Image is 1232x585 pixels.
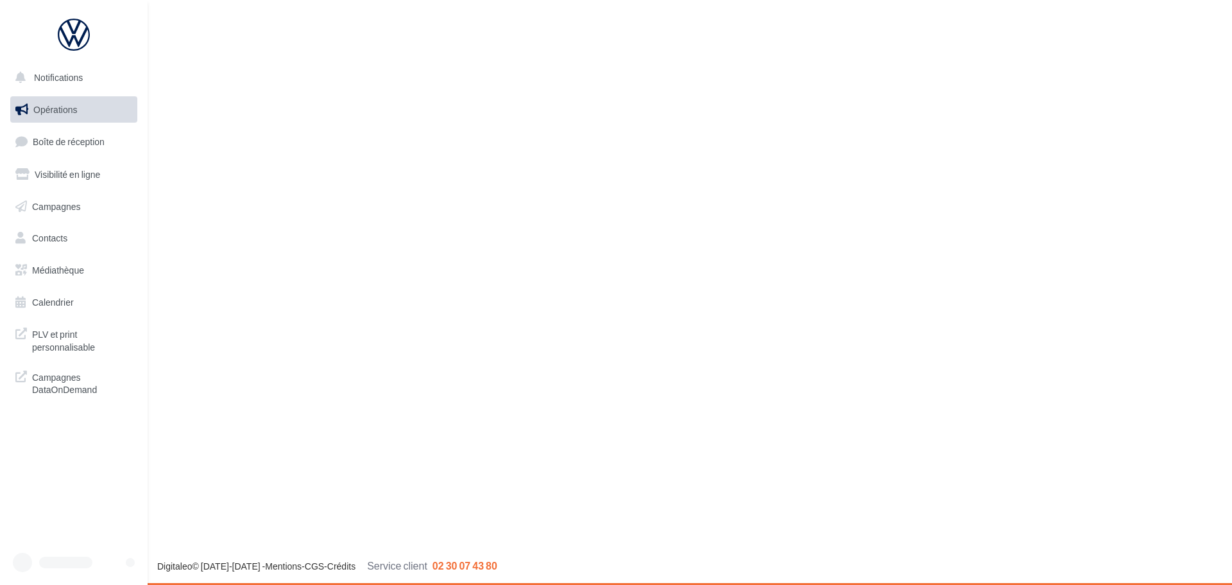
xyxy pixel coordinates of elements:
span: Calendrier [32,297,74,308]
a: Campagnes [8,193,140,220]
a: Opérations [8,96,140,123]
span: Boîte de réception [33,136,105,147]
a: Crédits [327,561,355,572]
a: Visibilité en ligne [8,161,140,188]
button: Notifications [8,64,135,91]
a: Médiathèque [8,257,140,284]
a: Digitaleo [157,561,192,572]
span: Médiathèque [32,265,84,275]
span: Opérations [33,104,77,115]
span: Service client [367,559,427,572]
a: CGS [305,561,324,572]
span: Visibilité en ligne [35,169,100,180]
span: Contacts [32,232,67,243]
a: PLV et print personnalisable [8,320,140,358]
a: Campagnes DataOnDemand [8,363,140,401]
a: Calendrier [8,289,140,316]
span: PLV et print personnalisable [32,326,132,353]
span: Notifications [34,72,83,83]
a: Contacts [8,225,140,252]
a: Mentions [265,561,302,572]
span: Campagnes [32,200,81,211]
span: Campagnes DataOnDemand [32,369,132,396]
span: 02 30 07 43 80 [432,559,497,572]
span: © [DATE]-[DATE] - - - [157,561,497,572]
a: Boîte de réception [8,128,140,155]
